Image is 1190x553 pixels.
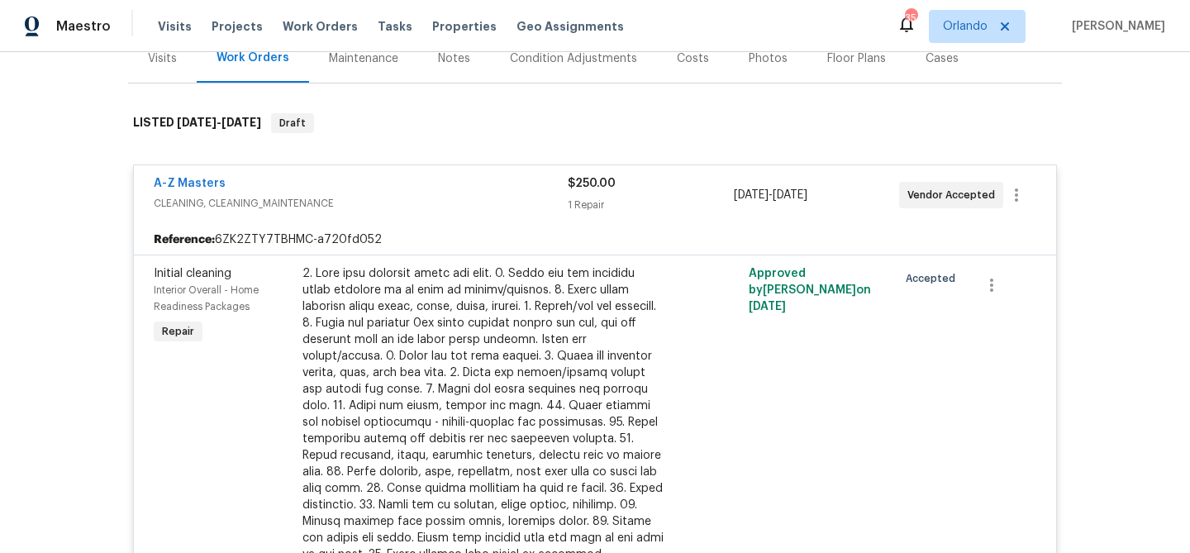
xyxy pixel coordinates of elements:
span: Geo Assignments [516,18,624,35]
span: Vendor Accepted [907,187,1002,203]
h6: LISTED [133,113,261,133]
div: Notes [438,50,470,67]
span: [DATE] [177,117,217,128]
span: - [177,117,261,128]
span: Maestro [56,18,111,35]
span: [DATE] [749,301,786,312]
span: Draft [273,115,312,131]
div: LISTED [DATE]-[DATE]Draft [128,97,1062,150]
a: A-Z Masters [154,178,226,189]
span: Repair [155,323,201,340]
span: [PERSON_NAME] [1065,18,1165,35]
span: Tasks [378,21,412,32]
span: [DATE] [734,189,769,201]
div: 1 Repair [568,197,733,213]
span: Accepted [906,270,962,287]
div: Work Orders [217,50,289,66]
span: Visits [158,18,192,35]
div: Costs [677,50,709,67]
div: Cases [926,50,959,67]
div: Maintenance [329,50,398,67]
b: Reference: [154,231,215,248]
span: CLEANING, CLEANING_MAINTENANCE [154,195,568,212]
div: 6ZK2ZTY7TBHMC-a720fd052 [134,225,1056,255]
span: Properties [432,18,497,35]
span: Work Orders [283,18,358,35]
span: Orlando [943,18,988,35]
span: [DATE] [221,117,261,128]
div: Photos [749,50,788,67]
span: Interior Overall - Home Readiness Packages [154,285,259,312]
div: Condition Adjustments [510,50,637,67]
span: Projects [212,18,263,35]
span: Approved by [PERSON_NAME] on [749,268,871,312]
div: Floor Plans [827,50,886,67]
span: [DATE] [773,189,807,201]
span: Initial cleaning [154,268,231,279]
div: 35 [905,10,916,26]
div: Visits [148,50,177,67]
span: $250.00 [568,178,616,189]
span: - [734,187,807,203]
